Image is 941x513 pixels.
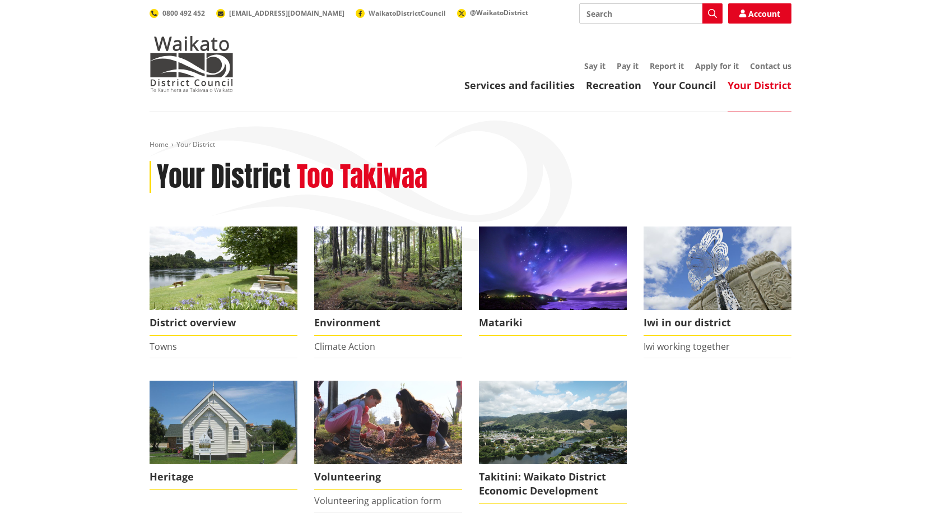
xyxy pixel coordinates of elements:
span: Volunteering [314,464,462,490]
a: Contact us [750,61,791,71]
img: volunteer icon [314,381,462,464]
a: Takitini: Waikato District Economic Development [479,381,627,504]
a: Home [150,140,169,149]
a: Iwi working together [644,340,730,353]
a: 0800 492 452 [150,8,205,18]
span: District overview [150,310,297,336]
img: Waikato District Council - Te Kaunihera aa Takiwaa o Waikato [150,36,234,92]
nav: breadcrumb [150,140,791,150]
a: Recreation [586,78,641,92]
a: Ngaruawahia 0015 District overview [150,227,297,336]
a: Report it [650,61,684,71]
a: @WaikatoDistrict [457,8,528,17]
a: Apply for it [695,61,739,71]
span: Environment [314,310,462,336]
img: Raglan Church [150,381,297,464]
img: biodiversity- Wright's Bush_16x9 crop [314,227,462,310]
a: Account [728,3,791,24]
img: Turangawaewae Ngaruawahia [644,227,791,310]
a: Climate Action [314,340,375,353]
a: Volunteering application form [314,494,441,507]
img: Ngaruawahia 0015 [150,227,297,310]
span: Takitini: Waikato District Economic Development [479,464,627,504]
input: Search input [579,3,723,24]
span: 0800 492 452 [162,8,205,18]
span: WaikatoDistrictCouncil [369,8,446,18]
img: ngaaruawaahia [479,381,627,464]
span: @WaikatoDistrict [470,8,528,17]
a: Raglan Church Heritage [150,381,297,490]
a: Your Council [653,78,716,92]
a: Matariki [479,227,627,336]
span: Iwi in our district [644,310,791,336]
span: Heritage [150,464,297,490]
span: [EMAIL_ADDRESS][DOMAIN_NAME] [229,8,344,18]
a: Services and facilities [464,78,575,92]
span: Your District [176,140,215,149]
a: Towns [150,340,177,353]
a: WaikatoDistrictCouncil [356,8,446,18]
h2: Too Takiwaa [297,161,427,193]
span: Matariki [479,310,627,336]
a: [EMAIL_ADDRESS][DOMAIN_NAME] [216,8,344,18]
a: Turangawaewae Ngaruawahia Iwi in our district [644,227,791,336]
a: volunteer icon Volunteering [314,381,462,490]
a: Environment [314,227,462,336]
h1: Your District [157,161,291,193]
a: Say it [584,61,605,71]
img: Matariki over Whiaangaroa [479,227,627,310]
a: Pay it [617,61,639,71]
a: Your District [728,78,791,92]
